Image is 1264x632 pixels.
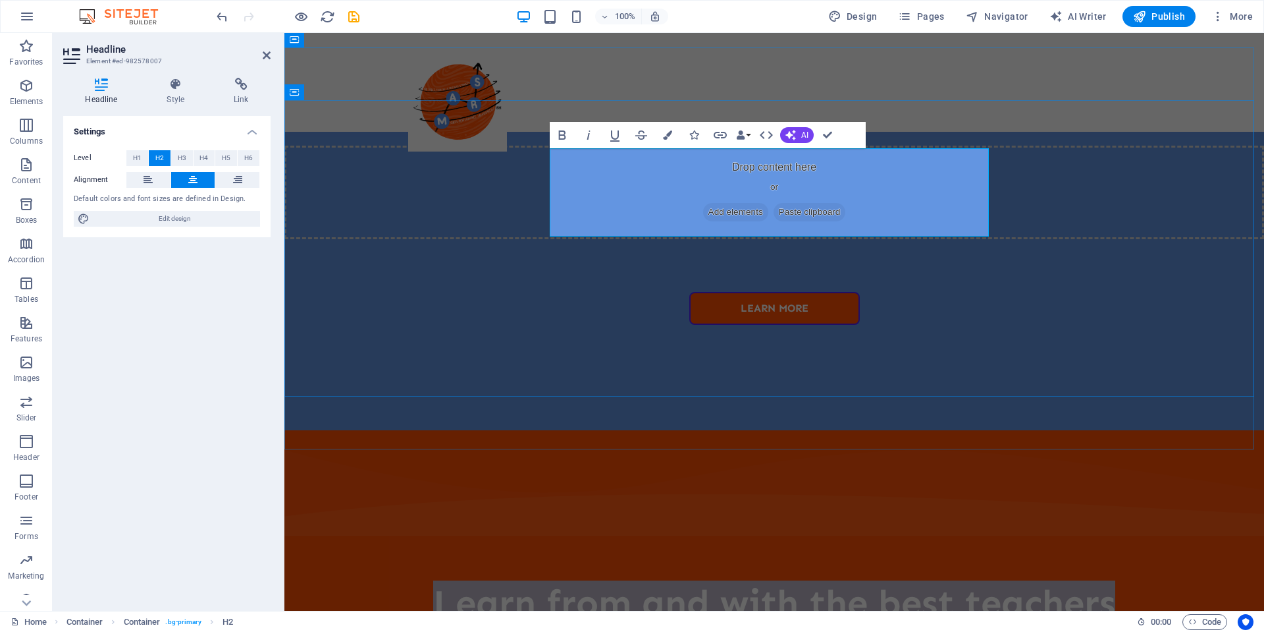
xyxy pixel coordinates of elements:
[14,294,38,304] p: Tables
[215,9,230,24] i: Undo: Delete elements (Ctrl+Z)
[13,452,39,463] p: Header
[63,116,271,140] h4: Settings
[214,9,230,24] button: undo
[419,170,484,188] span: Add elements
[8,571,44,581] p: Marketing
[655,122,680,148] button: Colors
[149,548,831,592] span: Learn from and with the best teachers
[1188,614,1221,630] span: Code
[9,57,43,67] p: Favorites
[10,136,43,146] p: Columns
[615,9,636,24] h6: 100%
[74,211,260,227] button: Edit design
[629,122,654,148] button: Strikethrough
[346,9,361,24] button: save
[74,150,126,166] label: Level
[66,614,233,630] nav: breadcrumb
[489,170,562,188] span: Paste clipboard
[178,150,186,166] span: H3
[898,10,944,23] span: Pages
[320,9,335,24] i: Reload page
[961,6,1034,27] button: Navigator
[86,55,244,67] h3: Element #ed-982578007
[893,6,949,27] button: Pages
[165,614,201,630] span: . bg-primary
[16,215,38,225] p: Boxes
[14,492,38,502] p: Footer
[126,150,148,166] button: H1
[14,531,38,542] p: Forms
[194,150,215,166] button: H4
[1133,10,1185,23] span: Publish
[155,150,164,166] span: H2
[1211,10,1253,23] span: More
[66,614,103,630] span: Click to select. Double-click to edit
[681,122,706,148] button: Icons
[595,9,642,24] button: 100%
[10,96,43,107] p: Elements
[238,150,259,166] button: H6
[1122,6,1196,27] button: Publish
[346,9,361,24] i: Save (Ctrl+S)
[124,614,161,630] span: Click to select. Double-click to edit
[1182,614,1227,630] button: Code
[1238,614,1253,630] button: Usercentrics
[13,373,40,384] p: Images
[11,333,42,344] p: Features
[1049,10,1107,23] span: AI Writer
[1206,6,1258,27] button: More
[1137,614,1172,630] h6: Session time
[223,614,233,630] span: Click to select. Double-click to edit
[12,175,41,186] p: Content
[734,122,752,148] button: Data Bindings
[293,9,309,24] button: Click here to leave preview mode and continue editing
[550,122,575,148] button: Bold (Ctrl+B)
[780,127,814,143] button: AI
[74,194,260,205] div: Default colors and font sizes are defined in Design.
[76,9,174,24] img: Editor Logo
[11,614,47,630] a: Click to cancel selection. Double-click to open Pages
[1151,614,1171,630] span: 00 00
[145,78,212,105] h4: Style
[319,9,335,24] button: reload
[212,78,271,105] h4: Link
[649,11,661,22] i: On resize automatically adjust zoom level to fit chosen device.
[801,131,808,139] span: AI
[823,6,883,27] div: Design (Ctrl+Alt+Y)
[754,122,779,148] button: HTML
[63,78,145,105] h4: Headline
[86,43,271,55] h2: Headline
[74,172,126,188] label: Alignment
[149,150,171,166] button: H2
[215,150,237,166] button: H5
[708,122,733,148] button: Link
[1044,6,1112,27] button: AI Writer
[171,150,193,166] button: H3
[966,10,1028,23] span: Navigator
[823,6,883,27] button: Design
[222,150,230,166] span: H5
[815,122,840,148] button: Confirm (Ctrl+⏎)
[244,150,253,166] span: H6
[828,10,878,23] span: Design
[602,122,627,148] button: Underline (Ctrl+U)
[199,150,208,166] span: H4
[8,254,45,265] p: Accordion
[16,413,37,423] p: Slider
[576,122,601,148] button: Italic (Ctrl+I)
[93,211,256,227] span: Edit design
[1160,617,1162,627] span: :
[133,150,142,166] span: H1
